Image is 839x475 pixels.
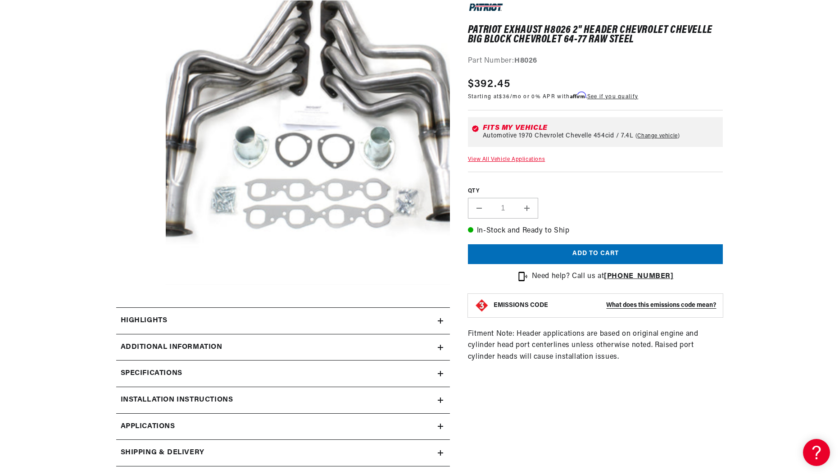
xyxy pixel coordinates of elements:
span: Affirm [570,92,586,99]
h2: Specifications [121,368,182,379]
h2: Shipping & Delivery [121,447,204,459]
button: EMISSIONS CODEWhat does this emissions code mean? [494,301,717,310]
span: $36 [499,94,510,100]
media-gallery: Gallery Viewer [116,0,450,289]
label: QTY [468,187,723,195]
strong: H8026 [514,57,537,64]
h2: Highlights [121,315,168,327]
button: Add to cart [468,244,723,265]
p: Need help? Call us at [532,271,674,283]
div: Part Number: [468,55,723,67]
a: Applications [116,414,450,440]
a: See if you qualify - Learn more about Affirm Financing (opens in modal) [587,94,638,100]
div: Fits my vehicle [483,124,720,132]
summary: Installation instructions [116,387,450,413]
summary: Highlights [116,308,450,334]
img: Emissions code [475,298,489,313]
a: View All Vehicle Applications [468,157,545,162]
span: Applications [121,421,175,433]
p: Starting at /mo or 0% APR with . [468,92,638,101]
summary: Shipping & Delivery [116,440,450,466]
h1: Patriot Exhaust H8026 2" Header Chevrolet Chevelle Big Block Chevrolet 64-77 Raw Steel [468,26,723,44]
span: Automotive 1970 Chevrolet Chevelle 454cid / 7.4L [483,132,634,140]
p: In-Stock and Ready to Ship [468,225,723,237]
div: Fitment Note: Header applications are based on original engine and cylinder head port centerlines... [468,0,723,370]
a: Change vehicle [635,132,680,140]
strong: EMISSIONS CODE [494,302,548,309]
summary: Specifications [116,361,450,387]
span: $392.45 [468,76,510,92]
strong: What does this emissions code mean? [606,302,716,309]
h2: Additional Information [121,342,222,353]
h2: Installation instructions [121,394,233,406]
summary: Additional Information [116,334,450,361]
a: [PHONE_NUMBER] [604,273,673,280]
